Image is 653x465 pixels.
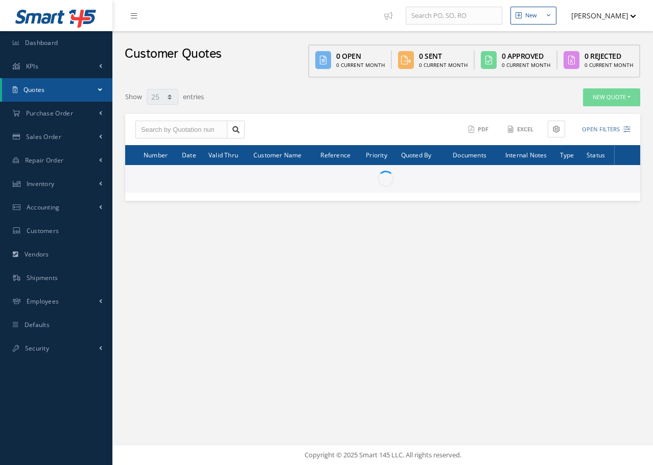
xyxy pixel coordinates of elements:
[25,250,49,259] span: Vendors
[503,121,540,138] button: Excel
[27,297,59,306] span: Employees
[585,61,633,69] div: 0 Current Month
[26,62,38,71] span: KPIs
[419,51,468,61] div: 0 Sent
[401,150,432,159] span: Quoted By
[2,78,112,102] a: Quotes
[336,51,385,61] div: 0 Open
[25,156,64,165] span: Repair Order
[26,132,61,141] span: Sales Order
[562,6,636,26] button: [PERSON_NAME]
[135,121,227,139] input: Search by Quotation number
[366,150,387,159] span: Priority
[253,150,302,159] span: Customer Name
[573,121,631,138] button: Open Filters
[502,51,550,61] div: 0 Approved
[125,88,142,102] label: Show
[27,203,60,212] span: Accounting
[182,150,196,159] span: Date
[208,150,238,159] span: Valid Thru
[26,109,73,118] span: Purchase Order
[505,150,547,159] span: Internal Notes
[560,150,574,159] span: Type
[525,11,537,20] div: New
[25,38,58,47] span: Dashboard
[24,85,45,94] span: Quotes
[27,179,55,188] span: Inventory
[585,51,633,61] div: 0 Rejected
[27,273,58,282] span: Shipments
[583,88,640,106] button: New Quote
[123,450,643,460] div: Copyright © 2025 Smart 145 LLC. All rights reserved.
[419,61,468,69] div: 0 Current Month
[320,150,351,159] span: Reference
[502,61,550,69] div: 0 Current Month
[463,121,495,138] button: PDF
[183,88,204,102] label: entries
[25,320,50,329] span: Defaults
[25,344,49,353] span: Security
[510,7,556,25] button: New
[125,46,222,62] h2: Customer Quotes
[453,150,486,159] span: Documents
[144,150,168,159] span: Number
[587,150,605,159] span: Status
[406,7,502,25] input: Search PO, SO, RO
[336,61,385,69] div: 0 Current Month
[27,226,59,235] span: Customers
